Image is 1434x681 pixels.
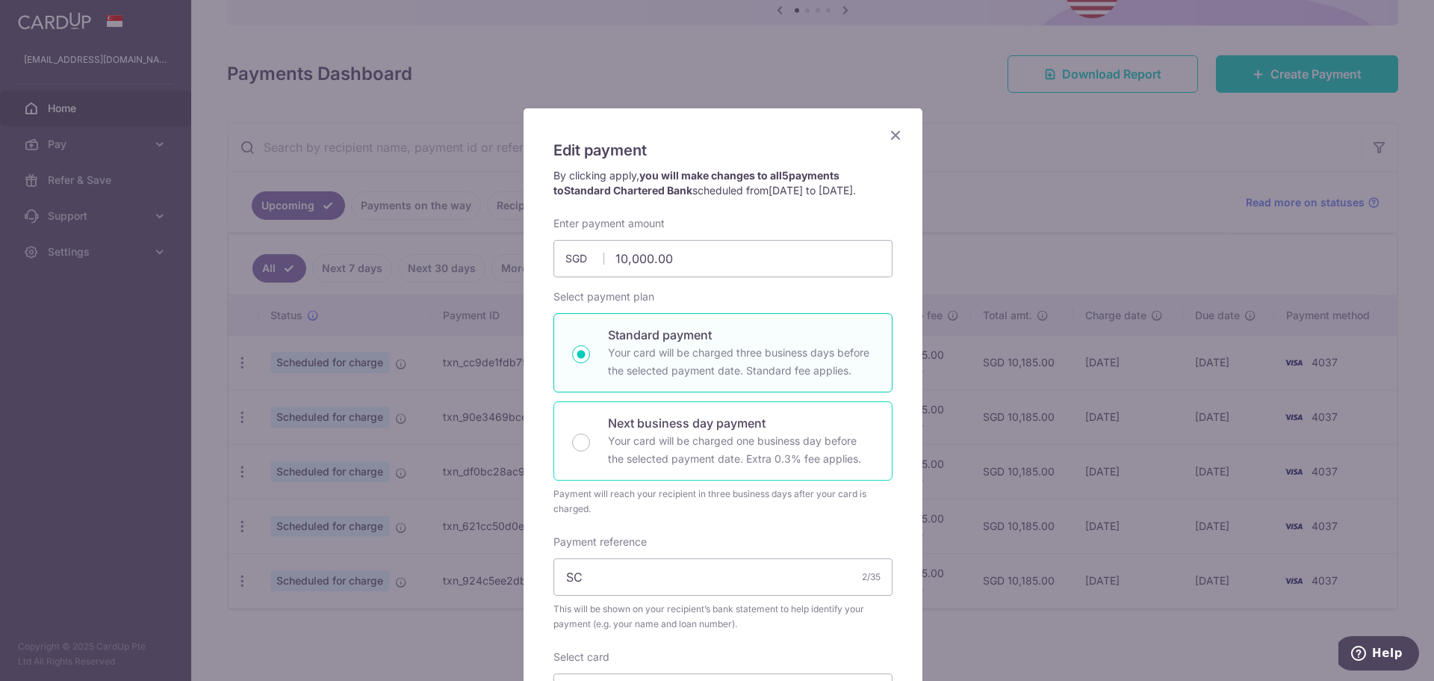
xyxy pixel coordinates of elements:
label: Payment reference [553,534,647,549]
div: 2/35 [862,570,881,585]
p: Standard payment [608,326,874,344]
iframe: Opens a widget where you can find more information [1338,636,1419,674]
p: By clicking apply, scheduled from . [553,168,893,198]
strong: you will make changes to all payments to [553,169,839,197]
span: 5 [782,169,789,182]
h5: Edit payment [553,138,893,162]
label: Select card [553,650,609,665]
span: [DATE] to [DATE] [769,184,853,197]
p: Your card will be charged one business day before the selected payment date. Extra 0.3% fee applies. [608,432,874,468]
button: Close [887,126,904,144]
span: This will be shown on your recipient’s bank statement to help identify your payment (e.g. your na... [553,602,893,632]
p: Next business day payment [608,414,874,432]
div: Payment will reach your recipient in three business days after your card is charged. [553,487,893,517]
span: Standard Chartered Bank [564,184,692,197]
span: SGD [565,251,604,266]
input: 0.00 [553,240,893,277]
p: Your card will be charged three business days before the selected payment date. Standard fee appl... [608,344,874,380]
label: Enter payment amount [553,216,665,231]
label: Select payment plan [553,289,654,304]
